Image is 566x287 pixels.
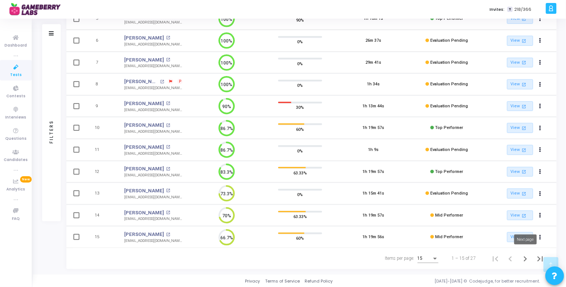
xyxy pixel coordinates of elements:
mat-icon: open_in_new [166,123,170,127]
a: View [507,145,533,155]
span: New [20,176,32,183]
span: 0% [298,147,303,155]
a: Refund Policy [305,278,333,285]
a: [PERSON_NAME] [124,56,164,64]
button: Actions [535,79,545,90]
a: [PERSON_NAME] [124,100,164,107]
span: Evaluation Pending [430,38,468,43]
div: 1h 13m 44s [363,103,384,110]
a: View [507,211,533,221]
mat-icon: open_in_new [166,233,170,237]
div: 1h 19m 56s [363,234,384,240]
a: View [507,167,533,177]
td: 10 [85,117,117,139]
button: Actions [535,123,545,133]
div: [EMAIL_ADDRESS][DOMAIN_NAME] [124,151,183,157]
mat-icon: open_in_new [166,58,170,62]
mat-icon: open_in_new [166,211,170,215]
span: 0% [298,191,303,198]
a: View [507,101,533,111]
button: Actions [535,145,545,155]
span: 0% [298,60,303,67]
div: [EMAIL_ADDRESS][DOMAIN_NAME] [124,173,183,178]
a: [PERSON_NAME] [124,187,164,195]
div: 26m 37s [366,38,381,44]
button: First page [488,251,503,266]
mat-icon: open_in_new [521,168,527,175]
div: [DATE]-[DATE] © Codejudge, for better recruitment. [333,278,557,285]
span: 60% [296,234,304,242]
button: Actions [535,189,545,199]
span: Tests [10,72,22,78]
a: View [507,14,533,24]
div: [EMAIL_ADDRESS][DOMAIN_NAME] [124,85,183,91]
span: 218/366 [514,6,531,13]
div: Items per page: [385,255,415,262]
td: 14 [85,205,117,227]
span: 63.33% [293,169,307,176]
a: [PERSON_NAME] [124,122,164,129]
div: Filters [48,91,55,173]
div: [EMAIL_ADDRESS][DOMAIN_NAME] [124,238,183,244]
span: Contests [6,93,25,100]
mat-icon: open_in_new [521,125,527,131]
div: [EMAIL_ADDRESS][DOMAIN_NAME] [124,107,183,113]
span: Evaluation Pending [430,60,468,65]
span: 15 [418,256,423,261]
div: [EMAIL_ADDRESS][DOMAIN_NAME] [124,20,183,25]
span: Questions [5,136,26,142]
span: 60% [296,125,304,133]
div: 1h 15m 41s [363,190,384,197]
mat-icon: open_in_new [166,189,170,193]
a: View [507,36,533,46]
div: 1h 19m 57s [363,169,384,175]
span: P [179,79,182,85]
a: View [507,79,533,89]
td: 8 [85,73,117,95]
span: T [507,7,512,12]
mat-icon: open_in_new [521,38,527,44]
button: Actions [535,210,545,221]
button: Actions [535,57,545,68]
a: Terms of Service [265,278,300,285]
div: [EMAIL_ADDRESS][DOMAIN_NAME] [124,129,183,135]
span: Top Performer [435,169,463,174]
div: 1 – 15 of 27 [452,255,476,262]
span: Interviews [6,114,26,121]
mat-icon: open_in_new [166,167,170,171]
mat-icon: open_in_new [166,145,170,149]
div: 1h 10m 1s [364,16,383,22]
mat-icon: open_in_new [521,147,527,153]
div: [EMAIL_ADDRESS][DOMAIN_NAME] [124,216,183,222]
div: 1h 34s [367,81,380,88]
button: Actions [535,36,545,46]
mat-icon: open_in_new [521,212,527,219]
span: Evaluation Pending [430,191,468,196]
mat-icon: open_in_new [521,59,527,66]
span: 0% [298,38,303,45]
td: 11 [85,139,117,161]
span: FAQ [12,216,20,222]
a: View [507,123,533,133]
a: [PERSON_NAME] [124,78,158,85]
button: Next page [518,251,533,266]
span: Top Performer [435,125,463,130]
a: View [507,189,533,199]
a: Privacy [245,278,260,285]
span: Evaluation Pending [430,147,468,152]
span: 63.33% [293,213,307,220]
a: [PERSON_NAME] [124,165,164,173]
span: 90% [296,16,304,23]
span: Mid Performer [435,234,463,239]
button: Actions [535,14,545,24]
td: 13 [85,183,117,205]
span: Mid Performer [435,213,463,218]
a: [PERSON_NAME] [124,143,164,151]
img: logo [9,2,65,17]
span: Dashboard [5,42,27,49]
span: Evaluation Pending [430,82,468,86]
td: 5 [85,8,117,30]
button: Actions [535,101,545,111]
a: [PERSON_NAME] [124,231,164,238]
div: [EMAIL_ADDRESS][DOMAIN_NAME] [124,195,183,200]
